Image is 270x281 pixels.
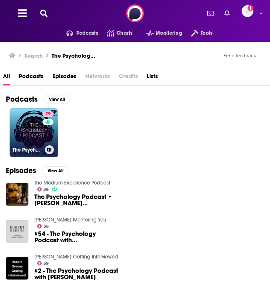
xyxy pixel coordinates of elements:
span: 56 [44,225,49,228]
span: 79 [45,111,51,118]
a: Lists [147,70,158,85]
img: The Psychology Podcast • Dr. Scott Barry Kaufman [6,183,28,206]
a: Robert Greene Mentoring You [34,217,106,223]
a: Logged in as megcassidy [242,5,258,21]
button: View All [44,95,70,104]
a: 79 [42,111,53,117]
a: 56 [37,224,49,228]
span: Charts [117,28,132,38]
a: Podcasts [19,70,44,85]
a: 79The Psychology Podcast [10,108,58,157]
span: Logged in as megcassidy [242,5,253,17]
button: Send feedback [221,53,258,59]
img: User Profile [242,5,253,17]
a: Episodes [52,70,76,85]
span: 39 [44,262,49,265]
span: Tools [201,28,212,38]
a: The Psychology Podcast • Dr. Scott Barry Kaufman [34,194,118,206]
h2: Episodes [6,166,36,175]
a: 39 [37,187,49,192]
button: open menu [137,27,182,39]
span: 39 [44,188,49,191]
img: Podchaser - Follow, Share and Rate Podcasts [126,4,144,22]
a: Show notifications dropdown [204,7,217,20]
a: Show notifications dropdown [221,7,233,20]
a: All [3,70,10,85]
a: The Medium Experience Podcast [34,180,110,186]
a: PodcastsView All [6,95,70,104]
a: Robert Greene Getting Interviewed [34,254,118,260]
button: open menu [58,27,98,39]
a: Charts [98,27,132,39]
span: #54 - The Psychology Podcast with [PERSON_NAME] [34,231,118,243]
span: #2 - The Psychology Podcast with [PERSON_NAME] [34,268,118,280]
img: #54 - The Psychology Podcast with Scott Barry Kaufman [6,220,28,243]
button: open menu [182,27,212,39]
svg: Add a profile image [247,5,253,11]
h3: The Psychology Podcast- [PERSON_NAME] [52,52,95,59]
h3: The Psychology Podcast [13,147,42,153]
span: Monitoring [156,28,182,38]
span: The Psychology Podcast • [PERSON_NAME] [PERSON_NAME] [34,194,118,206]
span: Networks [85,70,110,85]
h3: Search [24,52,43,59]
span: Podcasts [76,28,98,38]
span: Credits [119,70,138,85]
a: 39 [37,261,49,265]
h2: Podcasts [6,95,38,104]
a: #2 - The Psychology Podcast with Scott Barry Kaufman [34,268,118,280]
a: #54 - The Psychology Podcast with Scott Barry Kaufman [34,231,118,243]
img: #2 - The Psychology Podcast with Scott Barry Kaufman [6,257,28,280]
button: View All [42,166,69,175]
a: EpisodesView All [6,166,69,175]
